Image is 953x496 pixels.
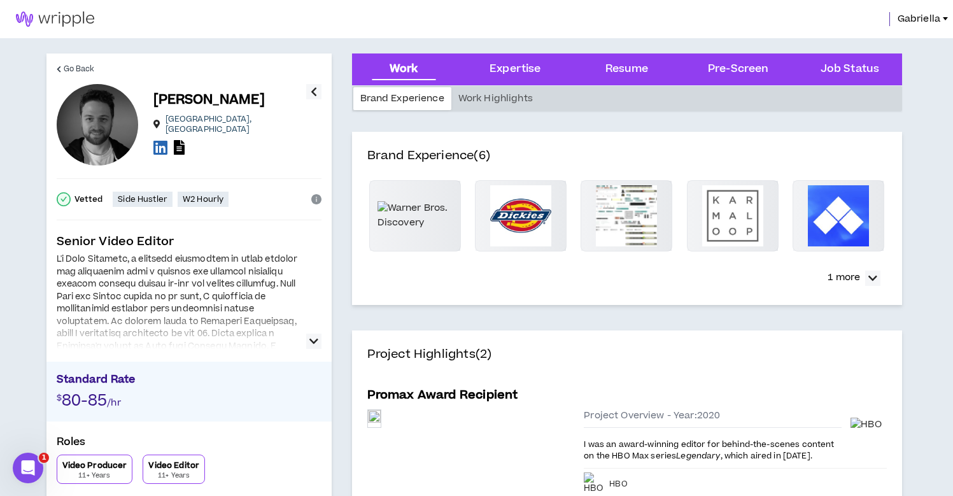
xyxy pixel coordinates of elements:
[596,185,657,246] img: Turner Classic Movies
[898,12,940,26] span: Gabriella
[166,114,306,134] p: [GEOGRAPHIC_DATA] , [GEOGRAPHIC_DATA]
[311,194,321,204] span: info-circle
[78,471,110,481] p: 11+ Years
[490,185,551,246] img: Dickies
[605,61,649,78] div: Resume
[148,460,199,471] p: Video Editor
[584,409,720,422] span: Project Overview - Year: 2020
[808,185,869,246] img: Evo
[183,194,223,204] p: W2 Hourly
[584,439,834,462] span: I was an award-winning editor for behind-the-scenes content on the HBO Max series
[851,418,881,432] img: HBO
[39,453,49,463] span: 1
[451,87,540,110] div: Work Highlights
[378,201,453,230] img: Warner Bros. Discovery
[57,434,321,455] p: Roles
[118,194,167,204] p: Side Hustler
[57,53,95,84] a: Go Back
[158,471,190,481] p: 11+ Years
[828,271,860,285] p: 1 more
[62,390,108,412] span: 80-85
[584,472,604,495] img: HBO
[367,386,518,404] h5: Promax Award Recipient
[708,61,768,78] div: Pre-Screen
[57,192,71,206] span: check-circle
[702,185,763,246] img: Karmaloop
[721,450,812,462] span: , which aired in [DATE].
[107,396,120,409] span: /hr
[676,450,720,462] em: Legendary
[13,453,43,483] iframe: Intercom live chat
[74,194,103,204] p: Vetted
[64,63,95,75] span: Go Back
[367,147,887,180] h4: Brand Experience (6)
[57,392,62,404] span: $
[153,91,265,109] p: [PERSON_NAME]
[57,372,321,391] p: Standard Rate
[367,346,887,379] h4: Project Highlights (2)
[62,460,127,471] p: Video Producer
[609,479,627,489] span: HBO
[821,61,879,78] div: Job Status
[821,267,887,290] button: 1 more
[57,84,138,166] div: Gabriel F.
[57,233,321,251] p: Senior Video Editor
[353,87,451,110] div: Brand Experience
[490,61,540,78] div: Expertise
[390,61,418,78] div: Work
